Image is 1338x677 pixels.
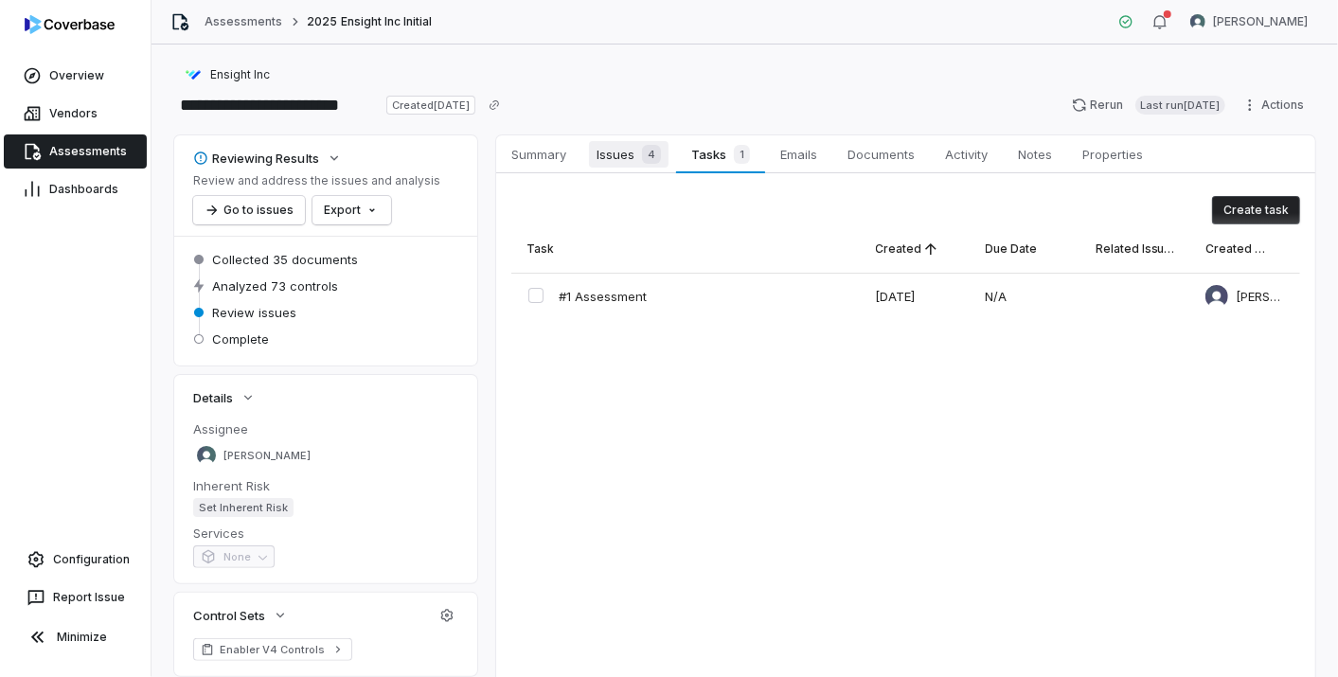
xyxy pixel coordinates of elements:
button: Go to issues [193,196,305,224]
span: Notes [1010,142,1060,167]
span: Properties [1075,142,1151,167]
button: Report Issue [8,580,143,615]
button: Export [312,196,391,224]
span: Documents [840,142,922,167]
span: Details [193,389,233,406]
span: [PERSON_NAME] [1213,14,1308,29]
p: Review and address the issues and analysis [193,173,440,188]
a: Enabler V4 Controls [193,638,352,661]
div: Related Issue(s) [1096,241,1175,256]
button: Minimize [8,618,143,656]
span: Activity [937,142,995,167]
span: Review issues [212,304,296,321]
a: Assessments [205,14,282,29]
dt: Services [193,525,458,542]
span: Minimize [57,630,107,645]
span: #1 Assessment [559,288,647,305]
img: logo-D7KZi-bG.svg [25,15,115,34]
span: [DATE] [876,289,917,304]
div: Reviewing Results [193,150,319,167]
button: Copy link [477,88,511,122]
span: Issues [589,141,669,168]
span: Enabler V4 Controls [220,642,326,657]
button: Control Sets [187,598,294,632]
a: Dashboards [4,172,147,206]
a: Vendors [4,97,147,131]
span: [PERSON_NAME] [223,449,311,463]
div: Created by [1205,241,1268,256]
span: Configuration [53,552,130,567]
a: Assessments [4,134,147,169]
span: Ensight Inc [210,67,270,82]
span: Dashboards [49,182,118,197]
button: Details [187,381,261,415]
span: Complete [212,330,269,347]
img: Kourtney Shields avatar [1205,285,1228,308]
span: Assessments [49,144,127,159]
span: [PERSON_NAME] [1236,289,1285,304]
span: Summary [504,142,574,167]
img: Sean Wozniak avatar [197,446,216,465]
div: Due Date [986,241,1038,256]
dt: Inherent Risk [193,477,458,494]
button: Sean Wozniak avatar[PERSON_NAME] [1179,8,1319,36]
div: Created [876,241,922,256]
span: Tasks [684,141,757,168]
a: Overview [4,59,147,93]
span: Control Sets [193,607,265,624]
span: Vendors [49,106,98,121]
dt: Assignee [193,420,458,437]
span: Last run [DATE] [1135,96,1225,115]
span: N/A [986,289,1008,304]
span: 4 [642,145,661,164]
span: 1 [734,145,750,164]
span: Set Inherent Risk [193,498,294,517]
button: Create task [1212,196,1300,224]
img: Sean Wozniak avatar [1190,14,1205,29]
span: 2025 Ensight Inc Initial [307,14,432,29]
span: Emails [773,142,825,167]
a: Configuration [8,543,143,577]
span: Created [DATE] [386,96,475,115]
span: Collected 35 documents [212,251,358,268]
span: Report Issue [53,590,125,605]
button: Reviewing Results [187,141,348,175]
span: Analyzed 73 controls [212,277,338,294]
button: https://ensightcloud.com/Ensight Inc [178,58,276,92]
span: Overview [49,68,104,83]
div: Task [526,241,554,256]
button: Actions [1237,91,1315,119]
button: RerunLast run[DATE] [1061,91,1237,119]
